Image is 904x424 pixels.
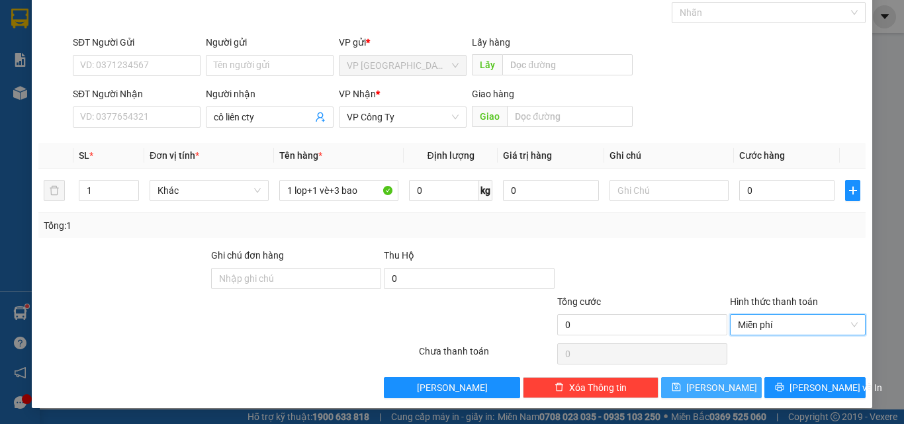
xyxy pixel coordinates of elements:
[845,180,860,201] button: plus
[73,35,201,50] div: SĐT Người Gửi
[5,13,34,26] strong: Lưu ý:
[384,250,414,261] span: Thu Hộ
[672,382,681,393] span: save
[555,382,564,393] span: delete
[764,377,866,398] button: printer[PERSON_NAME] và In
[44,180,65,201] button: delete
[557,296,601,307] span: Tổng cước
[610,180,729,201] input: Ghi Chú
[427,150,474,161] span: Định lượng
[339,89,376,99] span: VP Nhận
[150,150,199,161] span: Đơn vị tính
[211,250,284,261] label: Ghi chú đơn hàng
[604,143,734,169] th: Ghi chú
[569,380,627,395] span: Xóa Thông tin
[730,296,818,307] label: Hình thức thanh toán
[79,150,89,161] span: SL
[686,380,757,395] span: [PERSON_NAME]
[158,181,261,200] span: Khác
[418,344,556,367] div: Chưa thanh toán
[472,54,502,75] span: Lấy
[479,180,492,201] span: kg
[347,56,459,75] span: VP Tân Bình
[211,268,381,289] input: Ghi chú đơn hàng
[124,93,193,103] span: [PERSON_NAME]
[472,37,510,48] span: Lấy hàng
[472,106,507,127] span: Giao
[661,377,762,398] button: save[PERSON_NAME]
[279,150,322,161] span: Tên hàng
[503,150,552,161] span: Giá trị hàng
[5,28,121,87] span: 1. Quý khách nhận hàng (hoặc khiếu nại) trước 10 ngày kể từ ngày gửi và nhận hàng. Sau thời gian ...
[44,218,350,233] div: Tổng: 1
[5,89,122,129] span: 2. Bảo chính xác giá trị mặt hàng gửi nếu không công ty chỉ bồi thường bằng 10 lần tiền giá cước ...
[347,107,459,127] span: VP Công Ty
[124,81,185,91] span: 12:59:50 [DATE]
[775,382,784,393] span: printer
[503,180,598,201] input: 0
[507,106,633,127] input: Dọc đường
[502,54,633,75] input: Dọc đường
[846,185,860,196] span: plus
[279,180,398,201] input: VD: Bàn, Ghế
[523,377,658,398] button: deleteXóa Thông tin
[384,377,520,398] button: [PERSON_NAME]
[739,150,785,161] span: Cước hàng
[339,35,467,50] div: VP gửi
[73,87,201,101] div: SĐT Người Nhận
[472,89,514,99] span: Giao hàng
[315,112,326,122] span: user-add
[738,315,858,335] span: Miễn phí
[417,380,488,395] span: [PERSON_NAME]
[206,35,334,50] div: Người gửi
[790,380,882,395] span: [PERSON_NAME] và In
[206,87,334,101] div: Người nhận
